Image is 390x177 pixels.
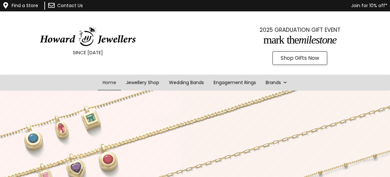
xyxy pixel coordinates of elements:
a: Contact Us [57,2,83,9]
a: Home [98,75,121,91]
a: Wedding Bands [164,75,209,91]
a: Find a Store [12,2,38,9]
a: Jewellery Shop [121,75,164,91]
a: Brands [261,75,292,91]
span: Mark the [263,34,299,46]
p: 2025 GRADUATION GIFT EVENT [228,25,372,35]
a: Engagement Rings [209,75,261,91]
span: Shop Gifts Now [281,56,319,61]
p: SINCE [DATE] [16,48,159,57]
span: Milestone [299,34,337,46]
p: Join for 10% off* [121,2,387,10]
a: Shop Gifts Now [273,51,327,65]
